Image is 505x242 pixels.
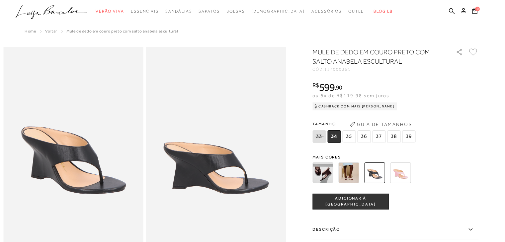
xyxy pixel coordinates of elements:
div: CÓD: [312,67,445,71]
a: noSubCategoriesText [348,5,367,18]
span: 36 [357,130,371,143]
a: noSubCategoriesText [226,5,245,18]
a: noSubCategoriesText [131,5,159,18]
a: noSubCategoriesText [165,5,192,18]
span: ADICIONAR À [GEOGRAPHIC_DATA] [313,196,388,207]
span: 34 [327,130,341,143]
span: Tamanho [312,119,417,129]
span: Mais cores [312,155,478,159]
a: noSubCategoriesText [251,5,305,18]
a: noSubCategoriesText [199,5,219,18]
i: , [335,85,342,91]
a: noSubCategoriesText [311,5,342,18]
a: noSubCategoriesText [96,5,124,18]
h1: MULE DE DEDO EM COURO PRETO COM SALTO ANABELA ESCULTURAL [312,47,437,66]
span: MULE DE DEDO EM COURO PRETO COM SALTO ANABELA ESCULTURAL [66,29,178,33]
span: Outlet [348,9,367,14]
span: 39 [402,130,415,143]
a: BLOG LB [374,5,393,18]
span: BLOG LB [374,9,393,14]
i: R$ [312,82,319,88]
span: Verão Viva [96,9,124,14]
span: 37 [372,130,385,143]
button: 0 [470,7,479,16]
span: 38 [387,130,400,143]
span: 90 [336,84,342,91]
span: 35 [342,130,356,143]
button: Guia de Tamanhos [348,119,414,130]
img: MULE DE DEDO EM COURO PRETO COM SALTO ANABELA ESCULTURAL [364,162,385,183]
span: 33 [312,130,326,143]
img: MULE DE DEDO EM COURO ROSA GLACÊ COM SALTO ANABELA ESCULTURAL [390,162,411,183]
div: Cashback com Mais [PERSON_NAME] [312,102,397,110]
a: Home [25,29,36,33]
span: Bolsas [226,9,245,14]
span: ou 5x de R$119,98 sem juros [312,93,389,98]
span: 599 [319,81,335,93]
button: ADICIONAR À [GEOGRAPHIC_DATA] [312,194,389,210]
img: MULE DE DEDO EM COURO CAFÉ COM SALTO ANABELA ESCULTURAL [312,162,333,183]
span: [DEMOGRAPHIC_DATA] [251,9,305,14]
span: Acessórios [311,9,342,14]
a: Voltar [45,29,57,33]
span: Essenciais [131,9,159,14]
span: 0 [475,7,480,11]
label: Descrição [312,220,478,239]
span: Sandálias [165,9,192,14]
span: 134000351 [324,67,351,72]
span: Sapatos [199,9,219,14]
img: MULE DE DEDO EM COURO OFF WHITE COM SALTO ANABELA ESCULTURAL [338,162,359,183]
